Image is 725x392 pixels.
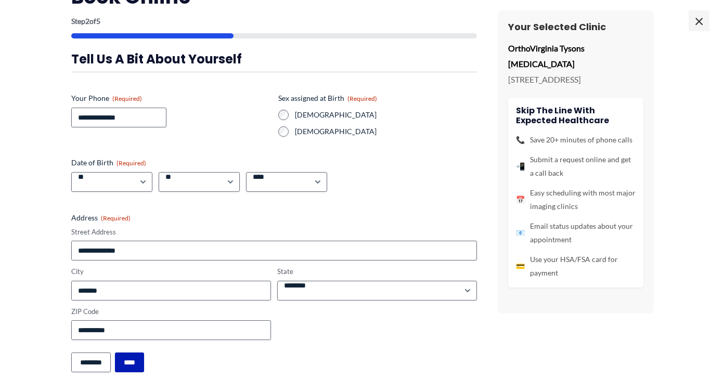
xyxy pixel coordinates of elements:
li: Easy scheduling with most major imaging clinics [516,186,636,213]
li: Use your HSA/FSA card for payment [516,253,636,280]
legend: Sex assigned at Birth [278,93,377,103]
label: [DEMOGRAPHIC_DATA] [295,126,477,137]
span: 📞 [516,133,525,147]
p: [STREET_ADDRESS] [508,72,643,87]
label: ZIP Code [71,307,271,317]
span: × [689,10,709,31]
span: 📲 [516,160,525,173]
span: 2 [85,17,89,25]
span: (Required) [101,214,131,222]
label: Your Phone [71,93,270,103]
span: 5 [96,17,100,25]
h4: Skip the line with Expected Healthcare [516,106,636,125]
li: Email status updates about your appointment [516,219,636,246]
h3: Your Selected Clinic [508,21,643,33]
label: Street Address [71,227,477,237]
label: [DEMOGRAPHIC_DATA] [295,110,477,120]
legend: Address [71,213,131,223]
label: State [277,267,477,277]
span: 📅 [516,193,525,206]
span: (Required) [116,159,146,167]
span: 📧 [516,226,525,240]
h3: Tell us a bit about yourself [71,51,477,67]
li: Save 20+ minutes of phone calls [516,133,636,147]
li: Submit a request online and get a call back [516,153,636,180]
span: (Required) [347,95,377,102]
p: Step of [71,18,477,25]
legend: Date of Birth [71,158,146,168]
p: OrthoVirginia Tysons [MEDICAL_DATA] [508,41,643,71]
label: City [71,267,271,277]
span: (Required) [112,95,142,102]
span: 💳 [516,259,525,273]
